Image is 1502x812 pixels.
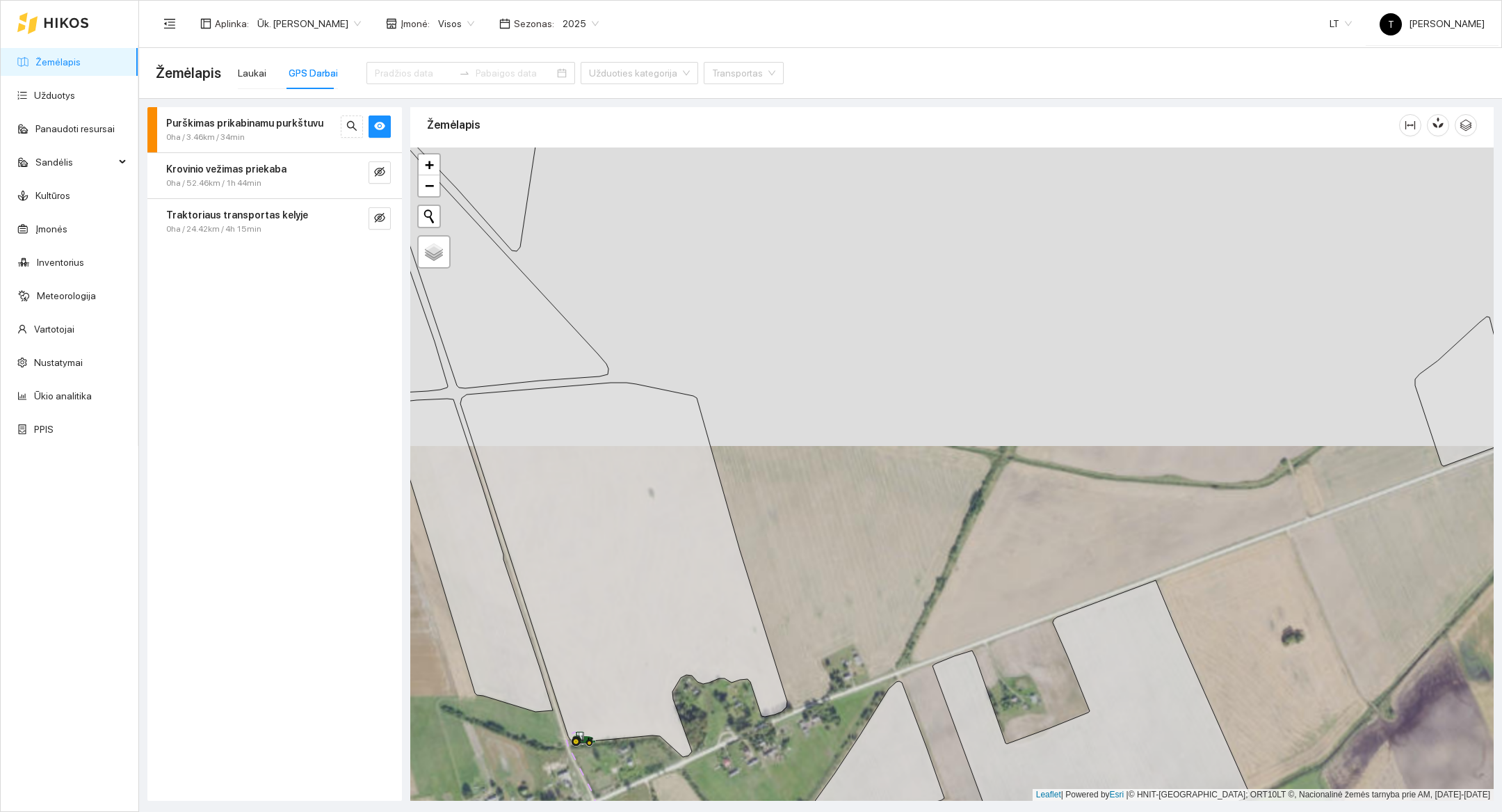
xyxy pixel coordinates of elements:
[401,16,430,31] span: Įmonė :
[341,116,363,138] button: search
[1126,790,1129,799] span: |
[147,153,402,198] div: Krovinio vežimas priekaba0ha / 52.46km / 1h 44mineye-invisible
[374,120,385,134] span: eye
[369,161,391,184] button: eye-invisible
[476,65,554,81] input: Pabaigos data
[425,177,434,194] span: −
[34,424,54,435] a: PPIS
[238,65,266,81] div: Laukai
[147,199,402,244] div: Traktoriaus transportas kelyje0ha / 24.42km / 4h 15mineye-invisible
[37,257,84,268] a: Inventorius
[374,212,385,225] span: eye-invisible
[419,154,439,175] a: Zoom in
[1399,114,1421,136] button: column-width
[35,123,115,134] a: Panaudoti resursai
[514,16,554,31] span: Sezonas :
[156,62,221,84] span: Žemėlapis
[419,237,449,267] a: Layers
[34,90,75,101] a: Užduotys
[166,118,323,129] strong: Purškimas prikabinamu purkštuvu
[346,120,357,134] span: search
[427,105,1399,145] div: Žemėlapis
[1380,18,1485,29] span: [PERSON_NAME]
[166,164,286,175] strong: Krovinio vežimas priekaba
[200,18,211,29] span: layout
[163,17,176,30] span: menu-fold
[147,107,402,152] div: Purškimas prikabinamu purkštuvu0ha / 3.46km / 34minsearcheye
[35,190,70,201] a: Kultūros
[34,357,83,368] a: Nustatymai
[374,166,385,180] span: eye-invisible
[419,206,439,227] button: Initiate a new search
[419,175,439,196] a: Zoom out
[34,390,92,401] a: Ūkio analitika
[1388,13,1394,35] span: T
[1033,789,1494,801] div: | Powered by © HNIT-[GEOGRAPHIC_DATA]; ORT10LT ©, Nacionalinė žemės tarnyba prie AM, [DATE]-[DATE]
[1400,120,1421,131] span: column-width
[386,18,397,29] span: shop
[425,156,434,173] span: +
[1036,790,1061,799] a: Leaflet
[257,13,361,34] span: Ūk. Sigitas Krivickas
[499,18,510,29] span: calendar
[459,67,470,79] span: to
[289,65,338,81] div: GPS Darbai
[215,16,249,31] span: Aplinka :
[369,116,391,138] button: eye
[37,290,96,301] a: Meteorologija
[375,65,453,81] input: Pradžios data
[166,131,245,144] span: 0ha / 3.46km / 34min
[438,13,474,34] span: Visos
[1330,13,1352,34] span: LT
[34,324,74,335] a: Vartotojai
[35,56,81,67] a: Žemėlapis
[459,67,470,79] span: swap-right
[35,223,67,234] a: Įmonės
[35,148,115,176] span: Sandėlis
[1110,790,1124,799] a: Esri
[563,13,599,34] span: 2025
[156,10,184,38] button: menu-fold
[166,177,261,190] span: 0ha / 52.46km / 1h 44min
[166,223,261,236] span: 0ha / 24.42km / 4h 15min
[166,209,308,221] strong: Traktoriaus transportas kelyje
[369,207,391,230] button: eye-invisible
